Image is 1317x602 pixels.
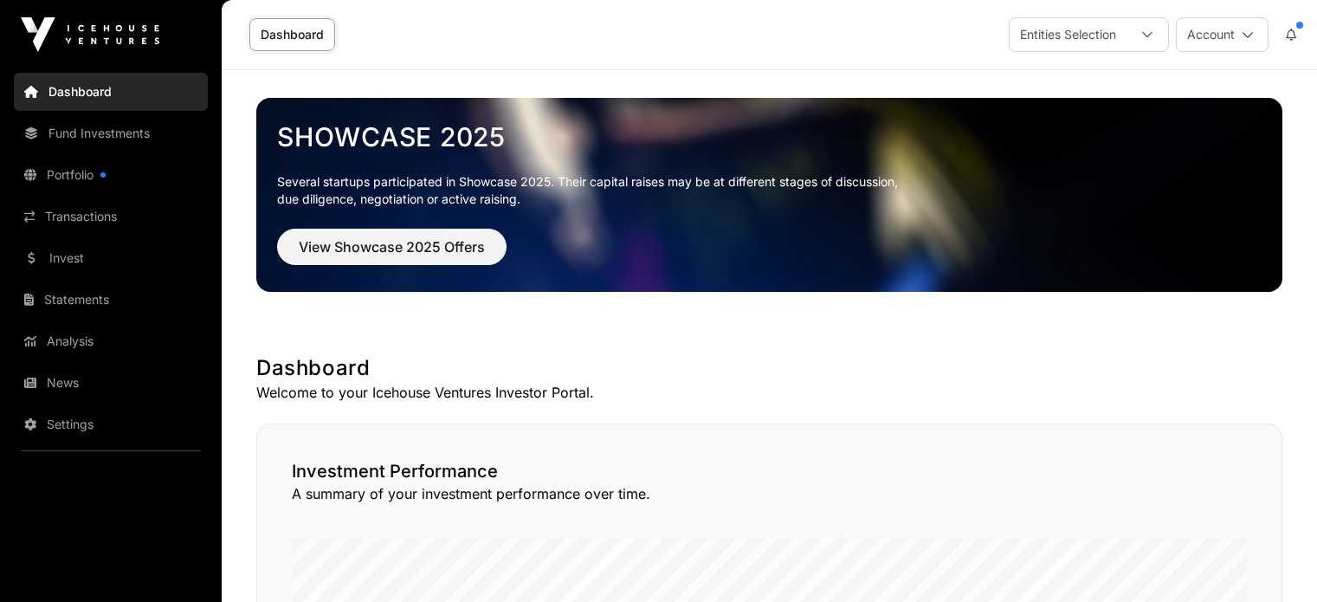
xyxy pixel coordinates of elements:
button: Account [1176,17,1269,52]
div: Entities Selection [1010,18,1127,51]
h1: Dashboard [256,354,1282,382]
a: Dashboard [14,73,208,111]
p: Welcome to your Icehouse Ventures Investor Portal. [256,382,1282,403]
a: View Showcase 2025 Offers [277,246,507,263]
button: View Showcase 2025 Offers [277,229,507,265]
a: News [14,364,208,402]
a: Dashboard [249,18,335,51]
h2: Investment Performance [292,459,1247,483]
a: Portfolio [14,156,208,194]
img: Showcase 2025 [256,98,1282,292]
a: Invest [14,239,208,277]
img: Icehouse Ventures Logo [21,17,159,52]
span: View Showcase 2025 Offers [299,236,485,257]
p: A summary of your investment performance over time. [292,483,1247,504]
a: Statements [14,281,208,319]
a: Fund Investments [14,114,208,152]
a: Analysis [14,322,208,360]
a: Settings [14,405,208,443]
a: Showcase 2025 [277,121,1262,152]
p: Several startups participated in Showcase 2025. Their capital raises may be at different stages o... [277,173,1262,208]
a: Transactions [14,197,208,236]
iframe: Chat Widget [1230,519,1317,602]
